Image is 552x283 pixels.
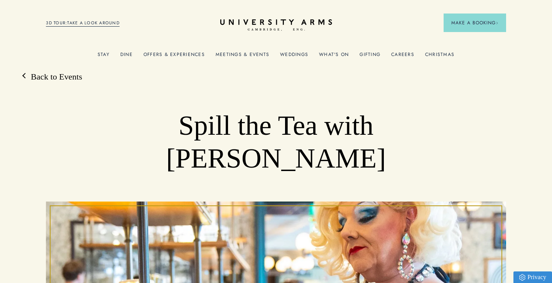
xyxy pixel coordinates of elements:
[220,19,332,31] a: Home
[513,271,552,283] a: Privacy
[360,52,380,62] a: Gifting
[216,52,269,62] a: Meetings & Events
[451,19,498,26] span: Make a Booking
[444,14,506,32] button: Make a BookingArrow icon
[496,22,498,24] img: Arrow icon
[23,71,82,83] a: Back to Events
[319,52,349,62] a: What's On
[46,20,120,27] a: 3D TOUR:TAKE A LOOK AROUND
[143,52,205,62] a: Offers & Experiences
[98,52,110,62] a: Stay
[280,52,308,62] a: Weddings
[519,274,525,281] img: Privacy
[391,52,414,62] a: Careers
[92,109,460,175] h1: Spill the Tea with [PERSON_NAME]
[425,52,454,62] a: Christmas
[120,52,133,62] a: Dine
